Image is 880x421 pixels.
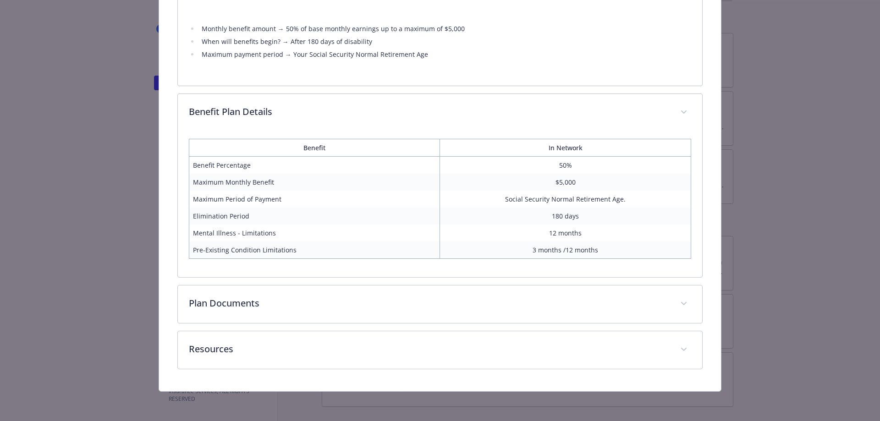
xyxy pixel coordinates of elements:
p: Resources [189,342,670,356]
td: Maximum Monthly Benefit [189,174,440,191]
li: Monthly benefit amount → 50% of base monthly earnings up to a maximum of $5,000 [199,23,692,34]
p: Benefit Plan Details [189,105,670,119]
td: Mental Illness - Limitations [189,224,440,241]
td: Pre-Existing Condition Limitations [189,241,440,259]
td: 3 months /12 months [440,241,691,259]
td: 12 months [440,224,691,241]
div: Benefit Plan Details [178,131,703,277]
th: Benefit [189,139,440,157]
td: Benefit Percentage [189,157,440,174]
div: Benefit Plan Details [178,94,703,131]
div: Core Plan Long Term Disability Benefits [178,14,703,86]
li: Maximum payment period → Your Social Security Normal Retirement Age [199,49,692,60]
th: In Network [440,139,691,157]
div: Resources [178,331,703,369]
div: Plan Documents [178,285,703,323]
td: Maximum Period of Payment [189,191,440,208]
li: When will benefits begin? → After 180 days of disability [199,36,692,47]
td: 180 days [440,208,691,224]
td: Elimination Period [189,208,440,224]
p: Plan Documents [189,296,670,310]
td: $5,000 [440,174,691,191]
td: 50% [440,157,691,174]
td: Social Security Normal Retirement Age. [440,191,691,208]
